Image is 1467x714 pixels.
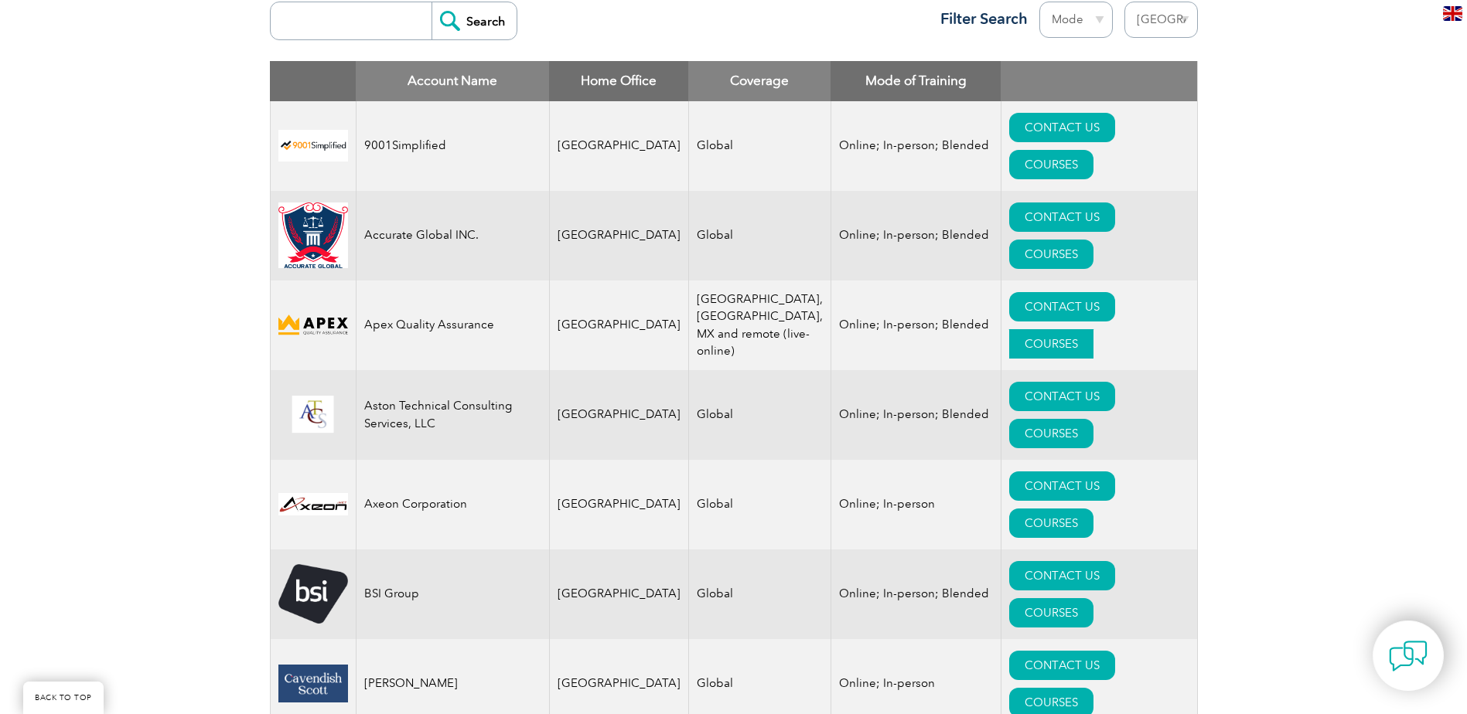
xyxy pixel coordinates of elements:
[549,460,688,549] td: [GEOGRAPHIC_DATA]
[278,564,348,624] img: 5f72c78c-dabc-ea11-a814-000d3a79823d-logo.png
[1443,6,1462,21] img: en
[549,549,688,639] td: [GEOGRAPHIC_DATA]
[688,61,831,101] th: Coverage: activate to sort column ascending
[278,130,348,161] img: 37c9c059-616f-eb11-a812-002248153038-logo.png
[549,370,688,460] td: [GEOGRAPHIC_DATA]
[432,2,517,39] input: Search
[278,665,348,702] img: 58800226-346f-eb11-a812-00224815377e-logo.png
[1009,113,1115,142] a: CONTACT US
[549,61,688,101] th: Home Office: activate to sort column ascending
[549,280,688,370] td: [GEOGRAPHIC_DATA]
[549,191,688,280] td: [GEOGRAPHIC_DATA]
[831,61,1001,101] th: Mode of Training: activate to sort column ascending
[688,549,831,639] td: Global
[931,9,1028,29] h3: Filter Search
[278,312,348,338] img: cdfe6d45-392f-f011-8c4d-000d3ad1ee32-logo.png
[356,549,549,639] td: BSI Group
[831,370,1001,460] td: Online; In-person; Blended
[1009,419,1093,448] a: COURSES
[1009,292,1115,321] a: CONTACT US
[688,101,831,191] td: Global
[1001,61,1197,101] th: : activate to sort column ascending
[278,202,348,269] img: a034a1f6-3919-f011-998a-0022489685a1-logo.png
[1009,561,1115,590] a: CONTACT US
[831,280,1001,370] td: Online; In-person; Blended
[23,682,104,714] a: BACK TO TOP
[1389,637,1428,675] img: contact-chat.png
[1009,382,1115,411] a: CONTACT US
[1009,240,1093,269] a: COURSES
[278,493,348,516] img: 28820fe6-db04-ea11-a811-000d3a793f32-logo.jpg
[1009,471,1115,501] a: CONTACT US
[688,191,831,280] td: Global
[688,280,831,370] td: [GEOGRAPHIC_DATA], [GEOGRAPHIC_DATA], MX and remote (live-online)
[1009,598,1093,627] a: COURSES
[1009,329,1093,359] a: COURSES
[356,460,549,549] td: Axeon Corporation
[831,101,1001,191] td: Online; In-person; Blended
[1009,202,1115,232] a: CONTACT US
[356,101,549,191] td: 9001Simplified
[356,191,549,280] td: Accurate Global INC.
[688,460,831,549] td: Global
[831,191,1001,280] td: Online; In-person; Blended
[278,396,348,433] img: ce24547b-a6e0-e911-a812-000d3a795b83-logo.png
[831,460,1001,549] td: Online; In-person
[549,101,688,191] td: [GEOGRAPHIC_DATA]
[1009,150,1093,179] a: COURSES
[356,280,549,370] td: Apex Quality Assurance
[1009,651,1115,680] a: CONTACT US
[356,370,549,460] td: Aston Technical Consulting Services, LLC
[1009,508,1093,538] a: COURSES
[688,370,831,460] td: Global
[831,549,1001,639] td: Online; In-person; Blended
[356,61,549,101] th: Account Name: activate to sort column descending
